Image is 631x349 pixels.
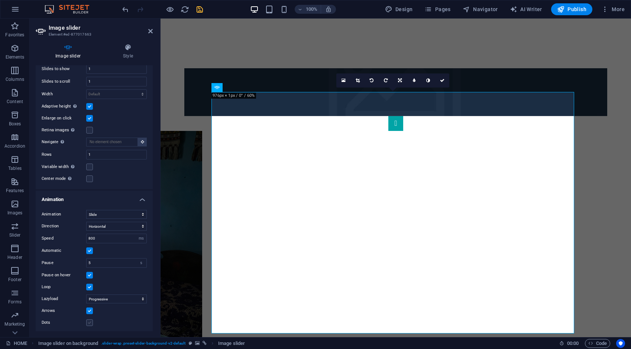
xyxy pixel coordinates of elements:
p: Boxes [9,121,21,127]
p: Tables [8,165,22,171]
label: Enlarge on click [42,114,86,123]
a: Blur [407,73,421,88]
button: save [195,5,204,14]
button: Navigator [460,3,501,15]
p: Marketing [4,321,25,327]
span: . slider-wrap .preset-slider-background-v2-default [101,339,186,348]
span: Click to select. Double-click to edit [218,339,245,348]
i: This element is linked [203,341,207,345]
h2: Image slider [49,24,153,31]
i: On resize automatically adjust zoom level to fit chosen device. [325,6,332,13]
span: AI Writer [510,6,542,13]
i: Undo: Change show dots (Ctrl+Z) [121,5,130,14]
span: Click to select. Double-click to edit [38,339,98,348]
label: Loop [42,283,86,292]
label: Lazyload [42,294,86,303]
span: : [572,340,573,346]
label: Pause [42,261,86,265]
p: Features [6,188,24,194]
i: Reload page [181,5,189,14]
button: reload [180,5,189,14]
label: Automatic [42,246,86,255]
button: Code [585,339,610,348]
label: Pause on hover [42,271,86,280]
label: Center mode [42,174,86,183]
h6: 100% [306,5,318,14]
button: AI Writer [507,3,545,15]
label: Navigate [42,138,86,146]
p: Favorites [5,32,24,38]
p: Accordion [4,143,25,149]
span: Design [385,6,413,13]
p: Content [7,99,23,105]
a: Greyscale [421,73,435,88]
span: 00 00 [567,339,579,348]
a: Rotate left 90° [365,73,379,88]
input: No element chosen [86,138,138,146]
label: Retina images [42,126,86,135]
h4: Style [103,44,153,59]
span: Navigator [463,6,498,13]
button: Publish [551,3,592,15]
div: Design (Ctrl+Alt+Y) [382,3,416,15]
button: Usercentrics [616,339,625,348]
h4: Animation [36,191,153,204]
i: Save (Ctrl+S) [195,5,204,14]
label: Speed [42,236,86,240]
span: More [601,6,625,13]
span: Code [588,339,607,348]
a: Crop mode [350,73,365,88]
label: Arrows [42,306,86,315]
a: Select files from the file manager, stock photos, or upload file(s) [336,73,350,88]
label: Dots [42,318,86,327]
button: Pages [421,3,453,15]
p: Forms [8,299,22,305]
button: Design [382,3,416,15]
label: Rows [42,152,86,157]
a: Rotate right 90° [379,73,393,88]
button: Click here to leave preview mode and continue editing [165,5,174,14]
label: Slides to show [42,67,86,71]
a: Click to cancel selection. Double-click to open Pages [6,339,27,348]
a: Change orientation [393,73,407,88]
i: This element is a customizable preset [189,341,192,345]
h4: Image slider [36,44,103,59]
p: Images [7,210,23,216]
p: Columns [6,76,24,82]
a: Confirm ( Ctrl ⏎ ) [435,73,449,88]
span: Publish [557,6,586,13]
h6: Session time [559,339,579,348]
label: Direction [42,222,86,231]
label: Slides to scroll [42,79,86,83]
p: Elements [6,54,25,60]
p: Footer [8,277,22,283]
label: Adaptive height [42,102,86,111]
label: Variable width [42,162,86,171]
button: More [598,3,628,15]
img: Editor Logo [43,5,98,14]
label: Animation [42,210,86,219]
button: undo [121,5,130,14]
i: This element contains a background [195,341,200,345]
p: Header [7,254,22,260]
p: Slider [9,232,21,238]
nav: breadcrumb [38,339,245,348]
label: Width [42,92,86,96]
button: 100% [295,5,321,14]
span: Pages [424,6,450,13]
h3: Element #ed-877017663 [49,31,138,38]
